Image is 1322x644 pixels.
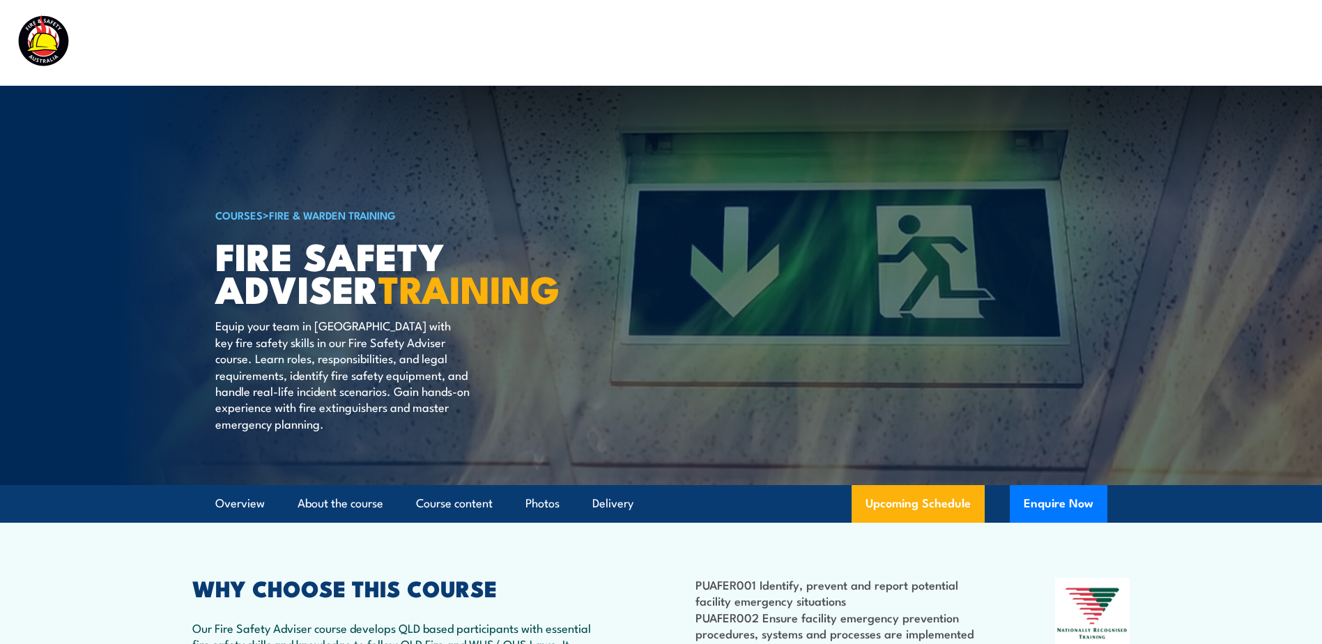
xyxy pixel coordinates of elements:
[1213,24,1256,61] a: Contact
[192,578,599,597] h2: WHY CHOOSE THIS COURSE
[763,24,929,61] a: Emergency Response Services
[695,576,987,609] li: PUAFER001 Identify, prevent and report potential facility emergency situations
[378,259,560,316] strong: TRAINING
[592,485,633,522] a: Delivery
[215,485,265,522] a: Overview
[298,485,383,522] a: About the course
[1103,24,1182,61] a: Learner Portal
[416,485,493,522] a: Course content
[640,24,732,61] a: Course Calendar
[215,207,263,222] a: COURSES
[215,317,470,431] p: Equip your team in [GEOGRAPHIC_DATA] with key fire safety skills in our Fire Safety Adviser cours...
[215,206,560,223] h6: >
[525,485,560,522] a: Photos
[269,207,396,222] a: Fire & Warden Training
[1042,24,1073,61] a: News
[565,24,609,61] a: Courses
[695,609,987,642] li: PUAFER002 Ensure facility emergency prevention procedures, systems and processes are implemented
[852,485,985,523] a: Upcoming Schedule
[215,239,560,304] h1: FIRE SAFETY ADVISER
[1010,485,1107,523] button: Enquire Now
[960,24,1011,61] a: About Us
